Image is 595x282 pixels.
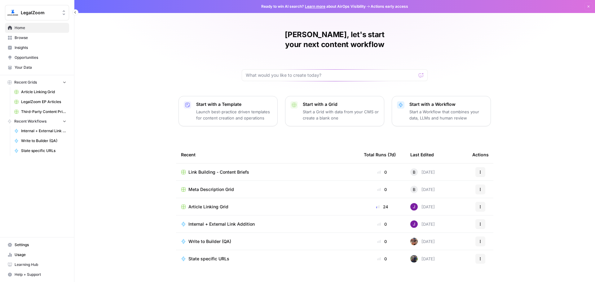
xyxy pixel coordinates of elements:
[15,65,66,70] span: Your Data
[364,238,400,245] div: 0
[188,256,229,262] span: State specific URLs
[188,169,249,175] span: Link Building - Content Briefs
[188,186,234,193] span: Meta Description Grid
[364,186,400,193] div: 0
[410,146,434,163] div: Last Edited
[11,107,69,117] a: Third-Party Content Prioritization
[261,4,366,9] span: Ready to win AI search? about AirOps Visibility
[188,204,228,210] span: Article Linking Grid
[410,203,418,210] img: nj1ssy6o3lyd6ijko0eoja4aphzn
[15,272,66,277] span: Help + Support
[196,109,272,121] p: Launch best-practice driven templates for content creation and operations
[5,33,69,43] a: Browse
[21,89,66,95] span: Article Linking Grid
[410,238,435,245] div: [DATE]
[15,252,66,258] span: Usage
[181,186,354,193] a: Meta Description Grid
[11,97,69,107] a: LegalZoom EP Articles
[303,109,379,121] p: Start a Grid with data from your CMS or create a blank one
[410,255,418,262] img: y2p1j95n2tyvto67lpdvhl36bz9a
[242,30,428,50] h1: [PERSON_NAME], let's start your next content workflow
[5,53,69,63] a: Opportunities
[21,99,66,105] span: LegalZoom EP Articles
[5,240,69,250] a: Settings
[7,7,18,18] img: LegalZoom Logo
[11,87,69,97] a: Article Linking Grid
[14,80,37,85] span: Recent Grids
[246,72,416,78] input: What would you like to create today?
[303,101,379,107] p: Start with a Grid
[15,262,66,267] span: Learning Hub
[181,146,354,163] div: Recent
[410,203,435,210] div: [DATE]
[305,4,325,9] a: Learn more
[21,148,66,154] span: State specific URLs
[15,35,66,41] span: Browse
[410,220,418,228] img: nj1ssy6o3lyd6ijko0eoja4aphzn
[364,256,400,262] div: 0
[15,25,66,31] span: Home
[21,128,66,134] span: Internal + External Link Addition
[181,256,354,262] a: State specific URLs
[364,169,400,175] div: 0
[364,221,400,227] div: 0
[5,250,69,260] a: Usage
[196,101,272,107] p: Start with a Template
[364,146,396,163] div: Total Runs (7d)
[11,126,69,136] a: Internal + External Link Addition
[15,55,66,60] span: Opportunities
[5,43,69,53] a: Insights
[5,117,69,126] button: Recent Workflows
[181,204,354,210] a: Article Linking Grid
[178,96,278,126] button: Start with a TemplateLaunch best-practice driven templates for content creation and operations
[21,10,58,16] span: LegalZoom
[11,136,69,146] a: Write to Builder (QA)
[5,270,69,280] button: Help + Support
[15,45,66,50] span: Insights
[15,242,66,248] span: Settings
[285,96,384,126] button: Start with a GridStart a Grid with data from your CMS or create a blank one
[413,186,416,193] span: B
[409,109,486,121] p: Start a Workflow that combines your data, LLMs and human review
[181,221,354,227] a: Internal + External Link Addition
[181,169,354,175] a: Link Building - Content Briefs
[5,23,69,33] a: Home
[410,220,435,228] div: [DATE]
[14,119,46,124] span: Recent Workflows
[5,63,69,72] a: Your Data
[181,238,354,245] a: Write to Builder (QA)
[21,138,66,144] span: Write to Builder (QA)
[410,238,418,245] img: 6gbhizg75jsx2iigq51esfa73fel
[409,101,486,107] p: Start with a Workflow
[410,168,435,176] div: [DATE]
[472,146,489,163] div: Actions
[188,221,255,227] span: Internal + External Link Addition
[5,5,69,20] button: Workspace: LegalZoom
[410,255,435,262] div: [DATE]
[5,78,69,87] button: Recent Grids
[410,186,435,193] div: [DATE]
[371,4,408,9] span: Actions early access
[392,96,491,126] button: Start with a WorkflowStart a Workflow that combines your data, LLMs and human review
[413,169,416,175] span: B
[11,146,69,156] a: State specific URLs
[364,204,400,210] div: 24
[21,109,66,115] span: Third-Party Content Prioritization
[5,260,69,270] a: Learning Hub
[188,238,231,245] span: Write to Builder (QA)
